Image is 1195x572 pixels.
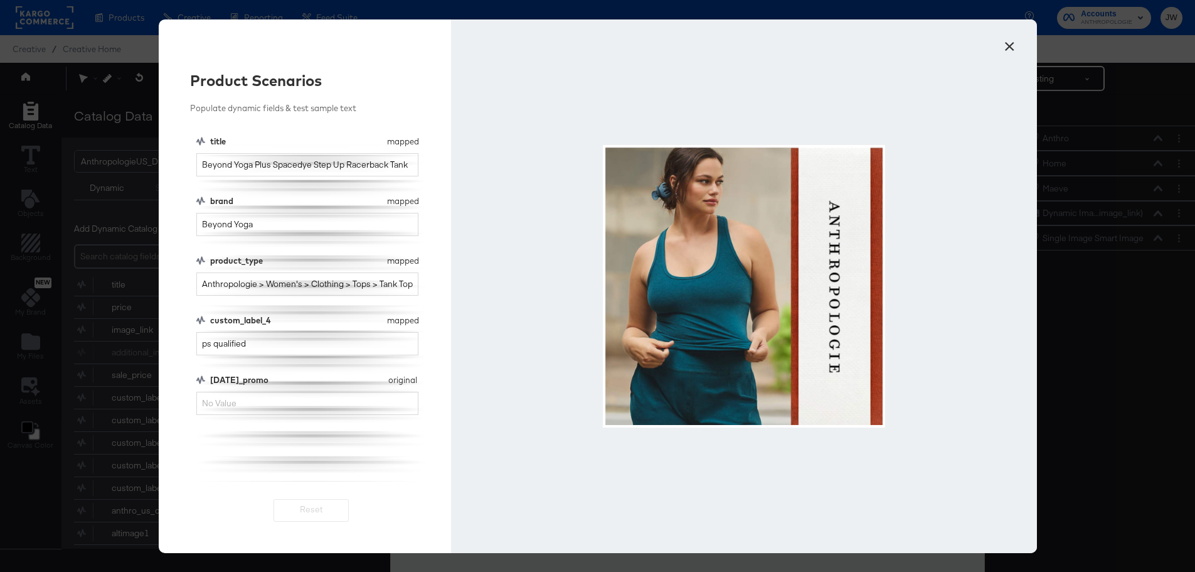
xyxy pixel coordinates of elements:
div: Product Scenarios [190,70,433,91]
div: mapped [387,195,419,207]
div: mapped [387,255,419,267]
div: original [388,374,417,386]
div: brand [210,195,383,207]
div: title [210,136,383,148]
input: No Value [196,332,419,355]
div: mapped [387,315,419,326]
div: custom_label_4 [210,315,383,326]
input: No Value [196,153,419,176]
input: No Value [196,273,419,296]
div: product_type [210,255,383,267]
button: × [999,32,1021,55]
div: [DATE]_promo [210,374,383,386]
input: No Value [196,213,419,236]
input: No Value [196,392,419,415]
div: Populate dynamic fields & test sample text [190,102,433,114]
div: mapped [387,136,419,148]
